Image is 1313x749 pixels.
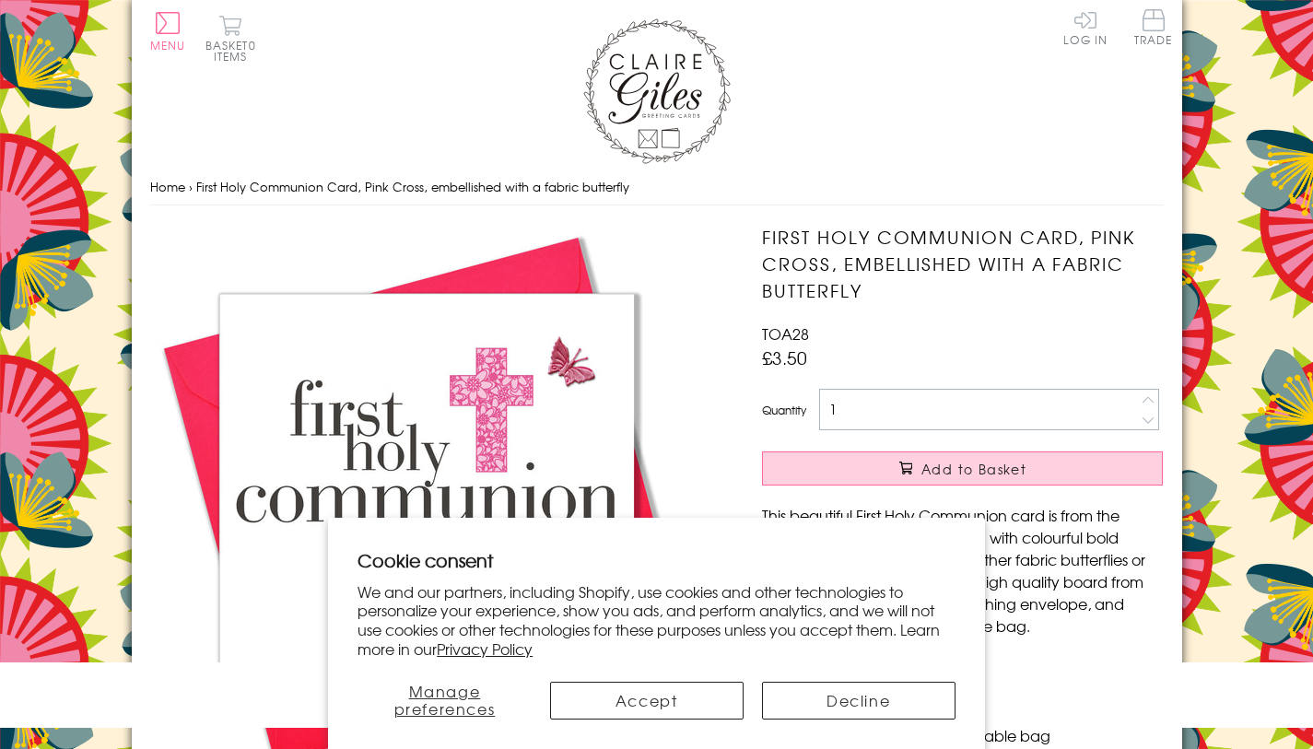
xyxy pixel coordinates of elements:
span: £3.50 [762,345,807,370]
button: Accept [550,682,744,720]
button: Manage preferences [358,682,531,720]
nav: breadcrumbs [150,169,1164,206]
span: Add to Basket [921,460,1026,478]
span: First Holy Communion Card, Pink Cross, embellished with a fabric butterfly [196,178,629,195]
p: We and our partners, including Shopify, use cookies and other technologies to personalize your ex... [358,582,955,659]
button: Basket0 items [205,15,256,62]
span: Trade [1134,9,1173,45]
span: TOA28 [762,322,809,345]
button: Menu [150,12,186,51]
span: › [189,178,193,195]
a: Home [150,178,185,195]
a: Privacy Policy [437,638,533,660]
a: Trade [1134,9,1173,49]
img: Claire Giles Greetings Cards [583,18,731,164]
span: Menu [150,37,186,53]
span: 0 items [214,37,256,64]
h2: Cookie consent [358,547,955,573]
button: Add to Basket [762,451,1163,486]
p: This beautiful First Holy Communion card is from the amazing Toast range. Designed with colourful... [762,504,1163,637]
h1: First Holy Communion Card, Pink Cross, embellished with a fabric butterfly [762,224,1163,303]
button: Decline [762,682,955,720]
a: Log In [1063,9,1108,45]
span: Manage preferences [394,680,496,720]
label: Quantity [762,402,806,418]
